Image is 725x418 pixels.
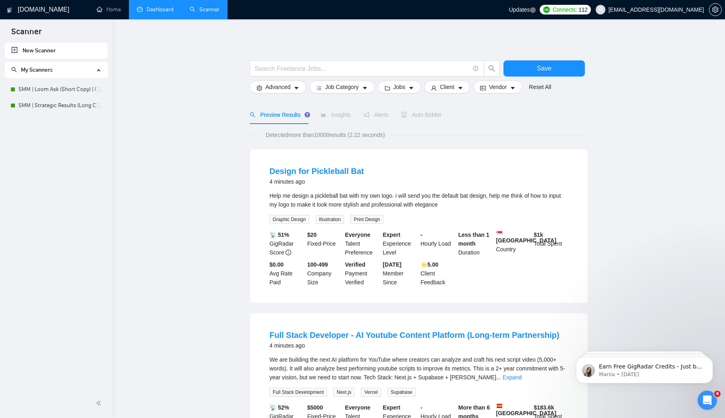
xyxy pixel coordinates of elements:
[95,86,102,93] span: holder
[255,64,470,74] input: Search Freelance Jobs...
[458,85,463,91] span: caret-down
[269,232,289,238] b: 📡 51%
[5,26,48,43] span: Scanner
[11,43,101,59] a: New Scanner
[543,6,550,13] img: upwork-logo.png
[307,404,323,411] b: $ 5000
[316,215,344,224] span: Illustration
[424,81,470,93] button: userClientcaret-down
[5,81,108,97] li: SMM | Loom Ask (Short Copy) | Mon–Tues
[420,232,423,238] b: -
[510,85,516,91] span: caret-down
[325,83,358,91] span: Job Category
[383,232,400,238] b: Expert
[503,60,585,77] button: Save
[97,6,121,13] a: homeHome
[496,403,557,416] b: [GEOGRAPHIC_DATA]
[268,260,306,287] div: Avg Rate Paid
[11,66,53,73] span: My Scanners
[321,112,326,118] span: area-chart
[401,112,407,118] span: robot
[309,81,374,93] button: barsJob Categorycaret-down
[534,404,554,411] b: $ 183.6k
[265,83,290,91] span: Advanced
[394,83,406,91] span: Jobs
[269,388,327,397] span: Full Stack Development
[344,230,381,257] div: Talent Preference
[496,374,501,381] span: ...
[383,261,401,268] b: [DATE]
[532,230,570,257] div: Total Spent
[473,81,522,93] button: idcardVendorcaret-down
[269,261,284,268] b: $0.00
[307,261,328,268] b: 100-499
[5,97,108,114] li: SMM | Strategic Results (Long Copy) | Sat/Sun
[96,399,104,407] span: double-left
[457,230,495,257] div: Duration
[489,83,507,91] span: Vendor
[321,112,350,118] span: Insights
[21,66,53,73] span: My Scanners
[495,230,532,257] div: Country
[709,6,721,13] span: setting
[534,232,543,238] b: $ 1k
[709,6,722,13] a: setting
[509,6,530,13] span: Updates
[350,215,383,224] span: Print Design
[714,391,721,397] span: 4
[269,356,565,381] span: We are building the next AI platform for YouTube where creators can analyze and craft his next sc...
[401,112,441,118] span: Auto Bidder
[431,85,437,91] span: user
[497,230,502,236] img: 🇸🇬
[306,230,344,257] div: Fixed-Price
[496,230,557,244] b: [GEOGRAPHIC_DATA]
[260,130,391,139] span: Detected more than 10000 results (2.22 seconds)
[408,85,414,91] span: caret-down
[304,111,311,118] div: Tooltip anchor
[420,404,423,411] b: -
[420,261,438,268] b: ⭐️ 5.00
[268,230,306,257] div: GigRadar Score
[364,112,389,118] span: Alerts
[7,4,12,17] img: logo
[345,261,366,268] b: Verified
[553,5,577,14] span: Connects:
[362,85,368,91] span: caret-down
[333,388,355,397] span: Next.js
[269,341,559,350] div: 4 minutes ago
[440,83,454,91] span: Client
[345,232,371,238] b: Everyone
[269,215,309,224] span: Graphic Design
[286,250,291,255] span: info-circle
[419,260,457,287] div: Client Feedback
[387,388,416,397] span: Supabase
[250,112,255,118] span: search
[529,83,551,91] a: Reset All
[345,404,371,411] b: Everyone
[294,85,299,91] span: caret-down
[361,388,381,397] span: Vercel
[709,3,722,16] button: setting
[257,85,262,91] span: setting
[19,81,95,97] a: SMM | Loom Ask (Short Copy) | Mon–Tues
[497,403,502,409] img: 🇪🇸
[190,6,220,13] a: searchScanner
[137,6,174,13] a: dashboardDashboard
[537,63,551,73] span: Save
[269,191,568,209] div: Help me design a pickleball bat with my own logo. i will send you the default bat design, help me...
[95,102,102,109] span: holder
[473,66,478,71] span: info-circle
[385,85,390,91] span: folder
[250,112,308,118] span: Preview Results
[383,404,400,411] b: Expert
[269,355,568,382] div: We are building the next AI platform for YouTube where creators can analyze and craft his next sc...
[11,67,17,72] span: search
[698,391,717,410] iframe: Intercom live chat
[19,97,95,114] a: SMM | Strategic Results (Long Copy) | Sat/Sun
[269,167,364,176] a: Design for Pickleball Bat
[269,404,289,411] b: 📡 52%
[250,81,306,93] button: settingAdvancedcaret-down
